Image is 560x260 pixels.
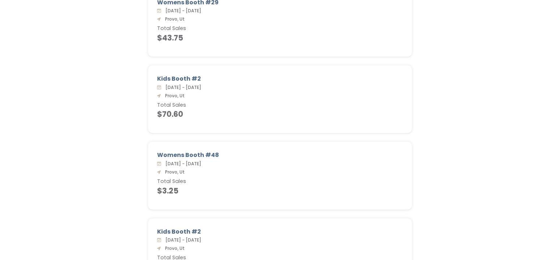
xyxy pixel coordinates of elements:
span: [DATE] - [DATE] [163,84,201,90]
span: Provo, Ut [162,169,185,175]
div: Kids Booth #2 [157,227,403,236]
h4: $43.75 [157,34,403,42]
span: [DATE] - [DATE] [163,8,201,14]
div: Womens Booth #48 [157,151,403,159]
span: Provo, Ut [162,245,185,251]
span: [DATE] - [DATE] [163,161,201,167]
h4: $70.60 [157,110,403,118]
h4: $3.25 [157,187,403,195]
div: Kids Booth #2 [157,74,403,83]
span: Provo, Ut [162,16,185,22]
span: Provo, Ut [162,93,185,99]
span: [DATE] - [DATE] [163,237,201,243]
h6: Total Sales [157,179,403,184]
h6: Total Sales [157,102,403,108]
h6: Total Sales [157,26,403,31]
